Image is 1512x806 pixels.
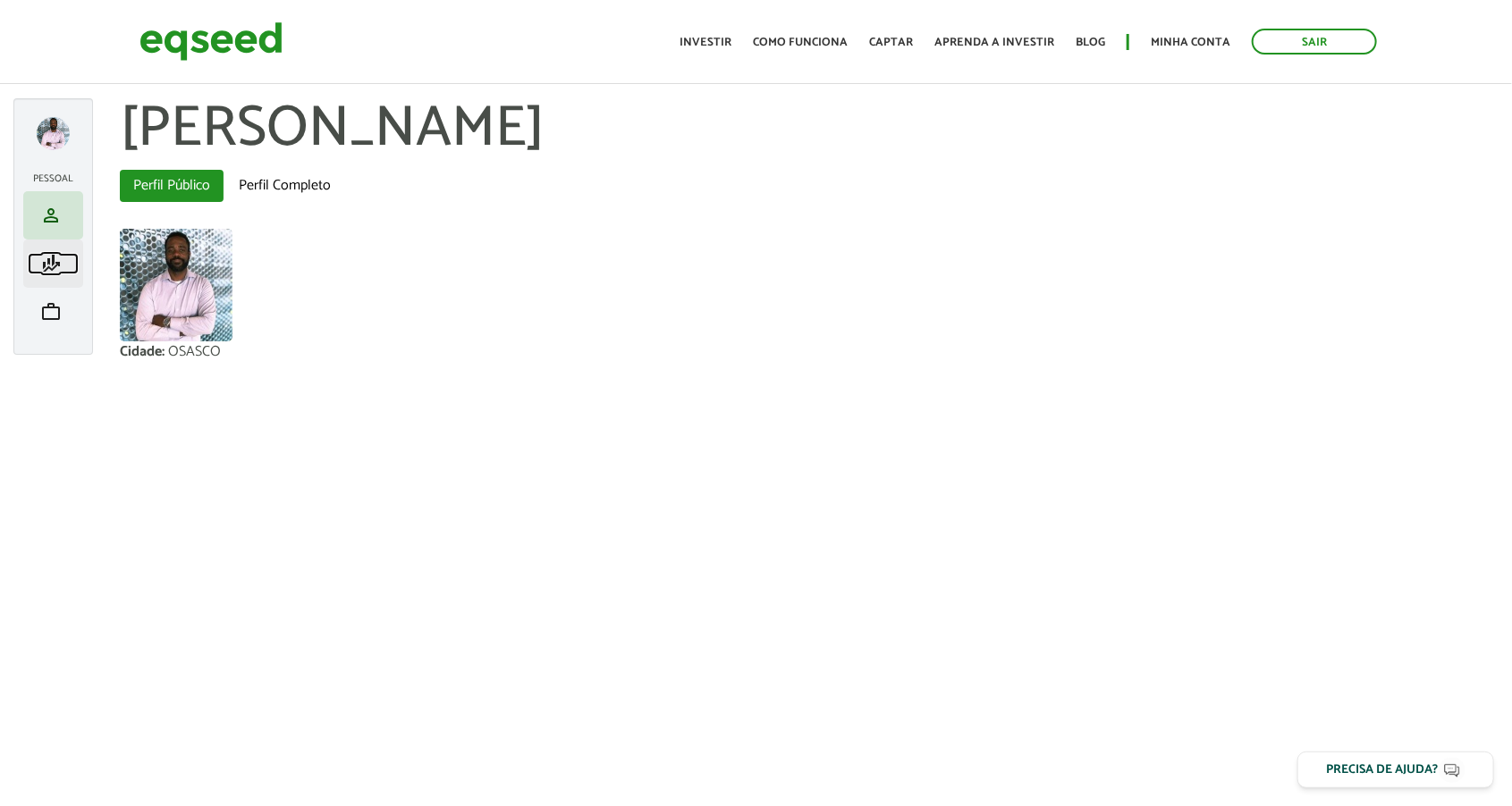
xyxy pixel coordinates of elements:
span: : [162,340,165,364]
a: person [28,205,79,226]
a: Blog [1076,37,1105,48]
a: Sair [1252,29,1377,55]
img: Foto de Marcelo Gaia [120,229,232,341]
a: Aprenda a investir [934,37,1054,48]
a: Minha conta [1151,37,1230,48]
div: Cidade [120,345,168,359]
span: work [40,301,62,323]
a: Perfil Completo [225,170,344,202]
a: Expandir menu [37,117,70,150]
span: person [40,205,62,226]
li: Meu portfólio [23,288,83,336]
a: Ver perfil do usuário. [120,229,232,341]
div: OSASCO [168,345,221,359]
li: Meu perfil [23,191,83,239]
img: EqSeed [139,18,283,65]
a: Investir [680,37,731,48]
a: work [28,301,79,323]
a: Perfil Público [120,170,224,202]
h2: Pessoal [23,173,83,184]
a: finance_mode [28,253,79,274]
a: Captar [869,37,913,48]
span: finance_mode [40,253,62,274]
h1: [PERSON_NAME] [120,98,1499,161]
li: Minha simulação [23,239,83,288]
a: Como funciona [753,37,848,48]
